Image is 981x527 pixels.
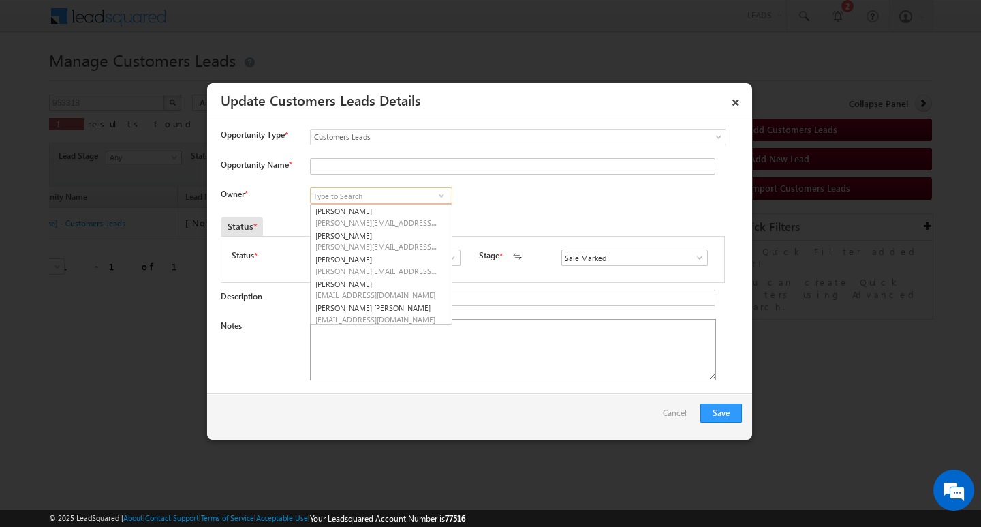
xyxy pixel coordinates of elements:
span: Your Leadsquared Account Number is [310,513,465,524]
a: [PERSON_NAME] [311,229,452,254]
input: Type to Search [310,187,452,204]
a: [PERSON_NAME] [311,205,452,229]
a: Show All Items [687,251,704,265]
input: Type to Search [561,250,708,266]
span: [EMAIL_ADDRESS][DOMAIN_NAME] [315,314,438,325]
label: Description [221,291,262,301]
label: Stage [479,250,499,262]
label: Owner [221,189,247,199]
label: Notes [221,320,242,331]
a: Cancel [663,404,694,430]
a: Terms of Service [201,513,254,522]
span: [EMAIL_ADDRESS][DOMAIN_NAME] [315,290,438,300]
button: Save [700,404,742,423]
span: [PERSON_NAME][EMAIL_ADDRESS][PERSON_NAME][DOMAIN_NAME] [315,217,438,228]
a: About [123,513,143,522]
div: Chat with us now [71,72,229,89]
a: Acceptable Use [256,513,308,522]
span: Customers Leads [311,131,670,143]
span: [PERSON_NAME][EMAIL_ADDRESS][PERSON_NAME][DOMAIN_NAME] [315,241,438,252]
div: Status [221,217,263,236]
a: Update Customers Leads Details [221,90,421,109]
div: Minimize live chat window [223,7,256,40]
label: Status [232,250,254,262]
textarea: Type your message and hit 'Enter' [18,126,249,408]
a: Contact Support [145,513,199,522]
span: [PERSON_NAME][EMAIL_ADDRESS][DOMAIN_NAME] [315,266,438,276]
a: Customers Leads [310,129,726,145]
a: × [724,88,747,112]
label: Opportunity Name [221,160,292,170]
a: Show All Items [440,251,457,265]
span: Opportunity Type [221,129,285,141]
img: d_60004797649_company_0_60004797649 [23,72,57,89]
em: Start Chat [185,420,247,438]
a: Show All Items [433,189,450,202]
a: [PERSON_NAME] [311,253,452,277]
a: [PERSON_NAME] [311,277,452,302]
span: © 2025 LeadSquared | | | | | [49,512,465,525]
span: 77516 [445,513,465,524]
a: [PERSON_NAME] [PERSON_NAME] [311,301,452,326]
